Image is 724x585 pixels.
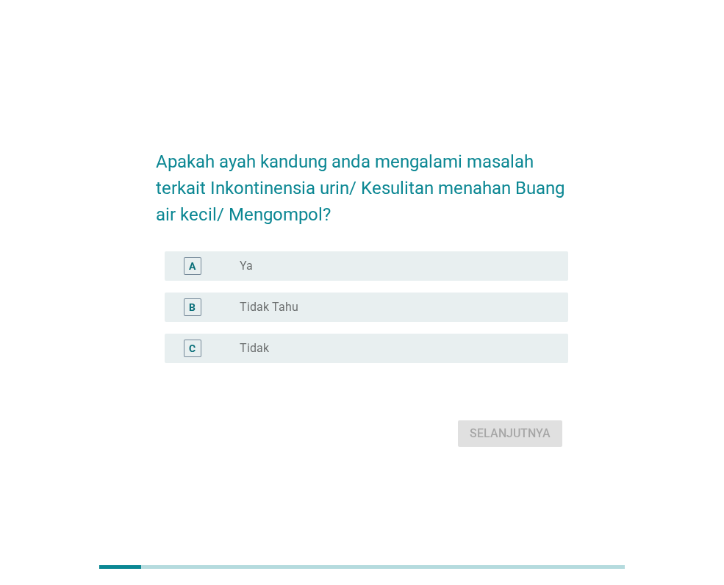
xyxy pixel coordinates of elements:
div: A [189,259,196,274]
label: Tidak [240,341,269,356]
label: Ya [240,259,253,273]
h2: Apakah ayah kandung anda mengalami masalah terkait Inkontinensia urin/ Kesulitan menahan Buang ai... [156,134,568,228]
label: Tidak Tahu [240,300,298,315]
div: B [189,300,196,315]
div: C [189,341,196,356]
